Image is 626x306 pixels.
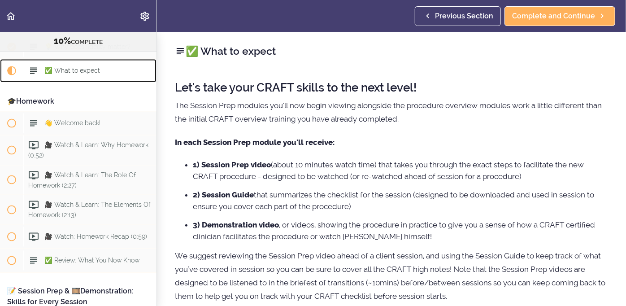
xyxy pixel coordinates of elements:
[44,233,147,240] span: 🎥 Watch: Homework Recap (0:59)
[28,201,151,219] span: 🎥 Watch & Learn: The Elements Of Homework (2:13)
[175,44,608,59] h2: ✅ What to expect
[54,35,71,46] span: 10%
[193,160,271,169] strong: 1) Session Prep video
[504,6,615,26] a: Complete and Continue
[44,119,100,127] span: 👋 Welcome back!
[28,141,148,159] span: 🎥 Watch & Learn: Why Homework (0:52)
[193,219,608,242] li: , or videos, showing the procedure in practice to give you a sense of how a CRAFT certified clini...
[193,189,608,212] li: that summarizes the checklist for the session (designed to be downloaded and used in session to e...
[175,249,608,303] p: We suggest reviewing the Session Prep video ahead of a client session, and using the Session Guid...
[28,171,136,189] span: 🎥 Watch & Learn: The Role Of Homework (2:27)
[139,11,150,22] svg: Settings Menu
[415,6,501,26] a: Previous Section
[44,257,139,264] span: ✅ Review: What You Now Know
[193,190,254,199] strong: 2) Session Guide
[175,99,608,126] p: The Session Prep modules you'll now begin viewing alongside the procedure overview modules work a...
[11,35,145,47] div: COMPLETE
[193,220,279,229] strong: 3) Demonstration video
[44,67,100,74] span: ✅ What to expect
[175,81,608,94] h2: Let's take your CRAFT skills to the next level!
[512,11,595,22] span: Complete and Continue
[175,138,335,147] strong: In each Session Prep module you'll receive:
[5,11,16,22] svg: Back to course curriculum
[435,11,493,22] span: Previous Section
[193,159,608,182] li: (about 10 minutes watch time) that takes you through the exact steps to facilitate the new CRAFT ...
